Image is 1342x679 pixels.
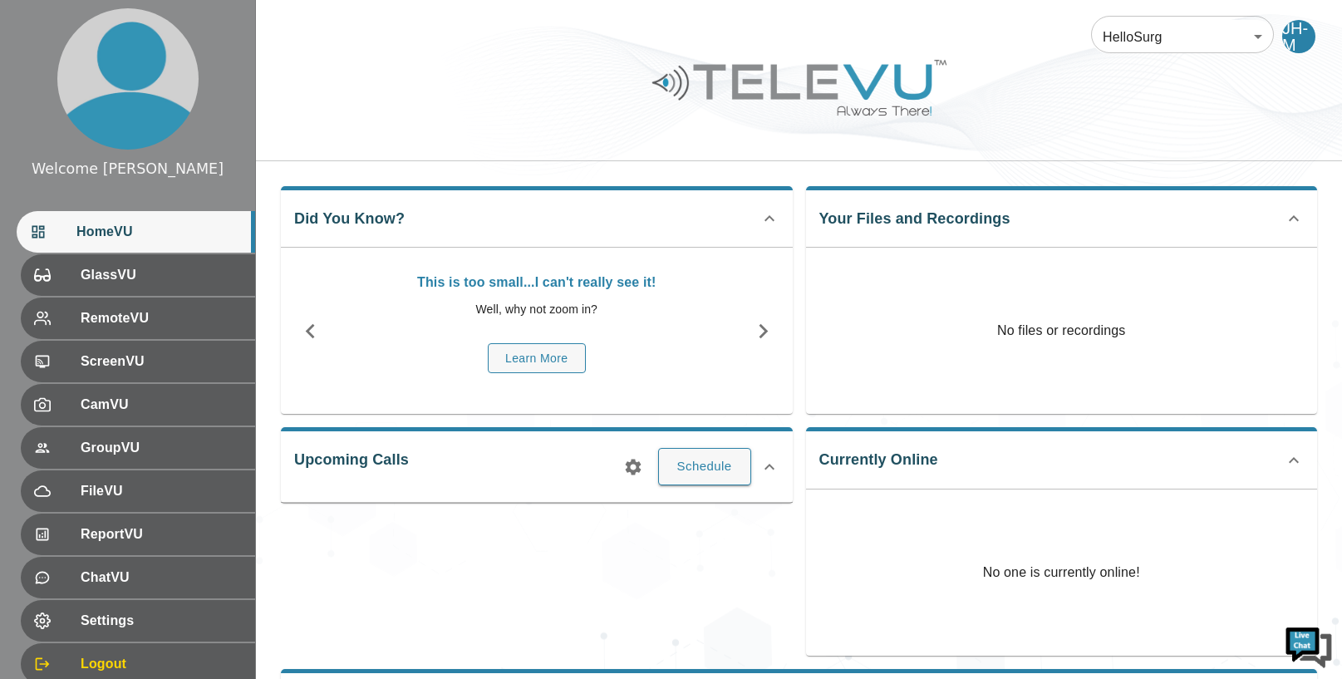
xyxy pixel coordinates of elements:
div: Settings [21,600,255,642]
span: FileVU [81,481,242,501]
div: RemoteVU [21,298,255,339]
img: Logo [650,53,949,122]
p: This is too small...I can't really see it! [348,273,725,293]
span: GlassVU [81,265,242,285]
div: JH-M [1282,20,1315,53]
div: ScreenVU [21,341,255,382]
div: Welcome [PERSON_NAME] [32,158,224,180]
button: Learn More [488,343,586,374]
p: Well, why not zoom in? [348,301,725,318]
span: HomeVU [76,222,242,242]
div: ReportVU [21,514,255,555]
div: HelloSurg [1091,13,1274,60]
span: Logout [81,654,242,674]
div: HomeVU [17,211,255,253]
span: CamVU [81,395,242,415]
span: Settings [81,611,242,631]
div: FileVU [21,470,255,512]
button: Schedule [658,448,751,485]
p: No files or recordings [806,248,1318,414]
div: CamVU [21,384,255,426]
span: ReportVU [81,524,242,544]
span: GroupVU [81,438,242,458]
img: Chat Widget [1284,621,1334,671]
span: ChatVU [81,568,242,588]
span: ScreenVU [81,352,242,371]
div: ChatVU [21,557,255,598]
img: profile.png [57,8,199,150]
div: GroupVU [21,427,255,469]
span: RemoteVU [81,308,242,328]
div: GlassVU [21,254,255,296]
p: No one is currently online! [983,490,1140,656]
